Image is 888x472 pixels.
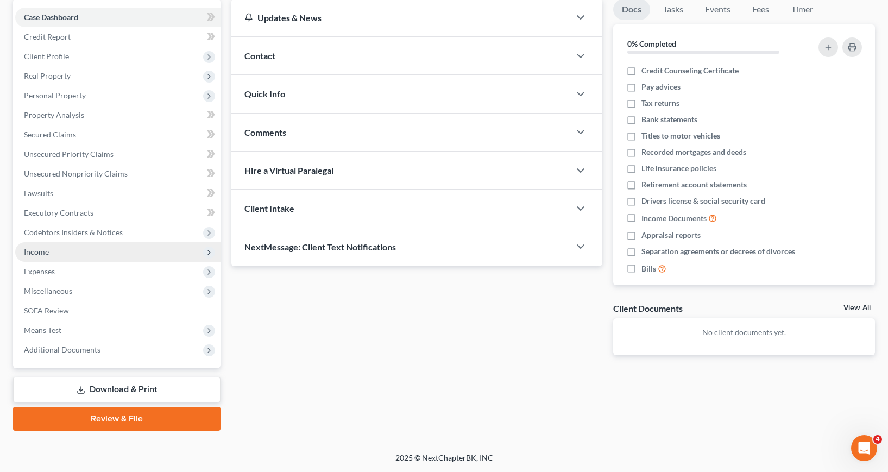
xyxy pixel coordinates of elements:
span: Additional Documents [24,345,100,354]
span: Property Analysis [24,110,84,119]
span: Titles to motor vehicles [641,130,720,141]
a: Secured Claims [15,125,221,144]
span: Lawsuits [24,188,53,198]
div: 2025 © NextChapterBK, INC [135,452,754,472]
span: Unsecured Nonpriority Claims [24,169,128,178]
span: Expenses [24,267,55,276]
span: Appraisal reports [641,230,701,241]
a: Credit Report [15,27,221,47]
span: Means Test [24,325,61,335]
span: SOFA Review [24,306,69,315]
a: Unsecured Nonpriority Claims [15,164,221,184]
span: Client Intake [244,203,294,213]
span: Personal Property [24,91,86,100]
a: Unsecured Priority Claims [15,144,221,164]
span: Real Property [24,71,71,80]
span: Bank statements [641,114,697,125]
span: Tax returns [641,98,679,109]
span: Bills [641,263,656,274]
span: Miscellaneous [24,286,72,295]
span: Credit Report [24,32,71,41]
a: Review & File [13,407,221,431]
a: Case Dashboard [15,8,221,27]
span: Quick Info [244,89,285,99]
span: Hire a Virtual Paralegal [244,165,333,175]
span: Retirement account statements [641,179,747,190]
span: 4 [873,435,882,444]
span: Codebtors Insiders & Notices [24,228,123,237]
span: Case Dashboard [24,12,78,22]
a: Lawsuits [15,184,221,203]
span: Secured Claims [24,130,76,139]
strong: 0% Completed [627,39,676,48]
span: Client Profile [24,52,69,61]
a: SOFA Review [15,301,221,320]
div: Client Documents [613,303,683,314]
span: Pay advices [641,81,681,92]
a: Download & Print [13,377,221,402]
span: NextMessage: Client Text Notifications [244,242,396,252]
span: Income [24,247,49,256]
span: Drivers license & social security card [641,196,765,206]
div: Updates & News [244,12,557,23]
iframe: Intercom live chat [851,435,877,461]
span: Income Documents [641,213,707,224]
a: View All [843,304,871,312]
span: Unsecured Priority Claims [24,149,114,159]
span: Executory Contracts [24,208,93,217]
span: Credit Counseling Certificate [641,65,739,76]
p: No client documents yet. [622,327,866,338]
span: Recorded mortgages and deeds [641,147,746,158]
span: Comments [244,127,286,137]
span: Life insurance policies [641,163,716,174]
span: Contact [244,51,275,61]
a: Executory Contracts [15,203,221,223]
span: Separation agreements or decrees of divorces [641,246,795,257]
a: Property Analysis [15,105,221,125]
